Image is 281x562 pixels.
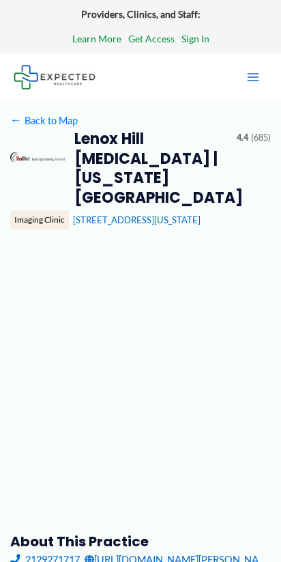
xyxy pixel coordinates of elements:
a: ←Back to Map [10,111,78,130]
a: Sign In [181,30,209,48]
div: Imaging Clinic [10,210,69,229]
h3: About this practice [10,533,271,550]
a: Learn More [72,30,121,48]
span: 4.4 [237,130,248,146]
img: Expected Healthcare Logo - side, dark font, small [14,65,95,89]
strong: Providers, Clinics, and Staff: [81,8,201,20]
a: Get Access [128,30,175,48]
h2: Lenox Hill [MEDICAL_DATA] | [US_STATE][GEOGRAPHIC_DATA] [74,130,227,208]
span: ← [10,114,23,126]
a: [STREET_ADDRESS][US_STATE] [73,214,201,225]
button: Main menu toggle [239,63,267,92]
span: (685) [251,130,271,146]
